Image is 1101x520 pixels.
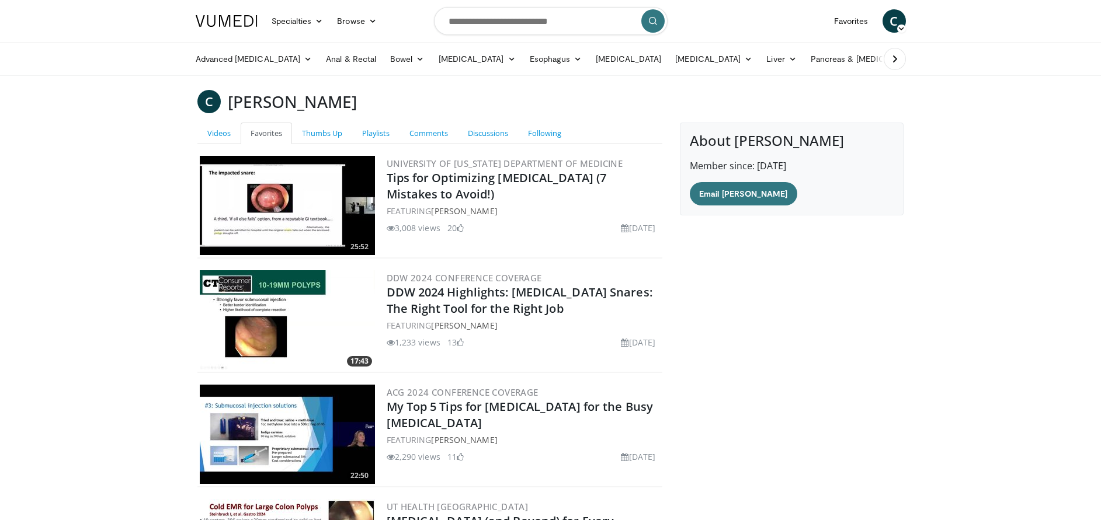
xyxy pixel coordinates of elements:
img: d1e29a0e-398b-476a-b26b-3b5e883dded9.300x170_q85_crop-smart_upscale.jpg [200,385,375,484]
a: Favorites [241,123,292,144]
a: [PERSON_NAME] [431,434,497,445]
a: Thumbs Up [292,123,352,144]
a: Liver [759,47,803,71]
div: FEATURING [387,319,661,331]
a: [PERSON_NAME] [431,320,497,331]
a: Following [518,123,571,144]
a: [MEDICAL_DATA] [668,47,759,71]
li: [DATE] [621,336,655,348]
li: [DATE] [621,451,655,463]
li: 1,233 views [387,336,440,348]
a: Email [PERSON_NAME] [690,182,797,205]
a: Anal & Rectal [319,47,383,71]
a: C [883,9,906,33]
a: ACG 2024 Conference Coverage [387,386,539,398]
a: Specialties [265,9,331,33]
img: 1c2d976e-2a41-4d9c-ace0-c3e1adfe6604.300x170_q85_crop-smart_upscale.jpg [200,270,375,369]
a: [MEDICAL_DATA] [589,47,668,71]
a: Discussions [458,123,518,144]
a: UT Health [GEOGRAPHIC_DATA] [387,501,529,512]
li: 11 [447,451,464,463]
a: Advanced [MEDICAL_DATA] [189,47,319,71]
span: 17:43 [347,356,372,367]
input: Search topics, interventions [434,7,668,35]
a: Esophagus [523,47,589,71]
div: FEATURING [387,434,661,446]
a: C [197,90,221,113]
img: VuMedi Logo [196,15,258,27]
p: Member since: [DATE] [690,159,894,173]
a: Pancreas & [MEDICAL_DATA] [804,47,940,71]
a: Browse [330,9,384,33]
li: 20 [447,222,464,234]
a: 22:50 [200,385,375,484]
a: [PERSON_NAME] [431,205,497,217]
span: 22:50 [347,470,372,481]
a: Favorites [827,9,876,33]
a: My Top 5 Tips for [MEDICAL_DATA] for the Busy [MEDICAL_DATA] [387,399,654,431]
h4: About [PERSON_NAME] [690,132,894,149]
a: DDW 2024 Highlights: [MEDICAL_DATA] Snares: The Right Tool for the Right Job [387,284,652,316]
a: 17:43 [200,270,375,369]
li: 13 [447,336,464,348]
a: University of [US_STATE] Department of Medicine [387,158,623,169]
img: 850778bb-8ad9-4cb4-ad3c-34ed2ae53136.300x170_q85_crop-smart_upscale.jpg [200,156,375,255]
a: Videos [197,123,241,144]
li: 3,008 views [387,222,440,234]
a: Tips for Optimizing [MEDICAL_DATA] (7 Mistakes to Avoid!) [387,170,607,202]
a: [MEDICAL_DATA] [432,47,523,71]
li: 2,290 views [387,451,440,463]
a: DDW 2024 Conference Coverage [387,272,542,284]
a: 25:52 [200,156,375,255]
div: FEATURING [387,205,661,217]
a: Comments [400,123,458,144]
a: Playlists [352,123,400,144]
li: [DATE] [621,222,655,234]
h3: [PERSON_NAME] [228,90,357,113]
span: 25:52 [347,242,372,252]
a: Bowel [383,47,431,71]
